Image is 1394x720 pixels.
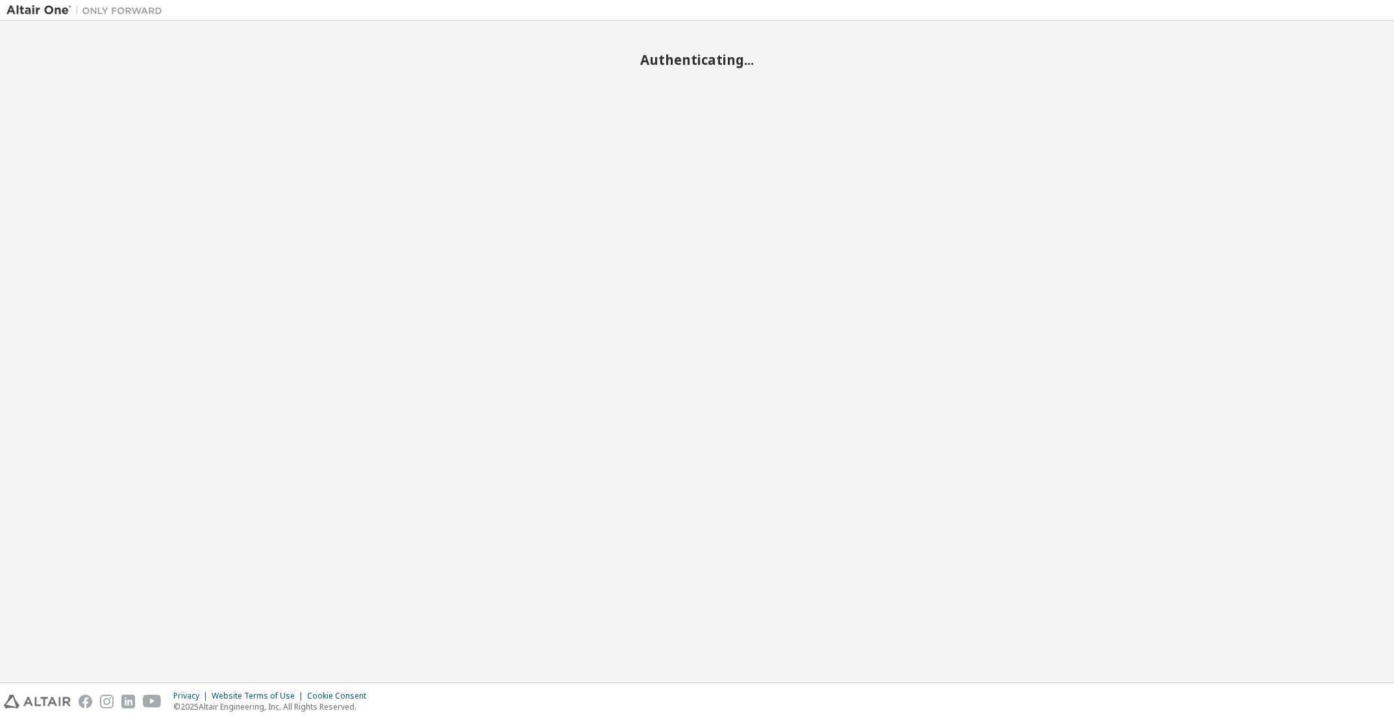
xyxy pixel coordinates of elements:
img: instagram.svg [100,695,114,708]
img: linkedin.svg [121,695,135,708]
img: Altair One [6,4,169,17]
p: © 2025 Altair Engineering, Inc. All Rights Reserved. [173,701,374,712]
div: Website Terms of Use [212,691,307,701]
div: Privacy [173,691,212,701]
img: facebook.svg [79,695,92,708]
div: Cookie Consent [307,691,374,701]
img: altair_logo.svg [4,695,71,708]
img: youtube.svg [143,695,162,708]
h2: Authenticating... [6,51,1388,68]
